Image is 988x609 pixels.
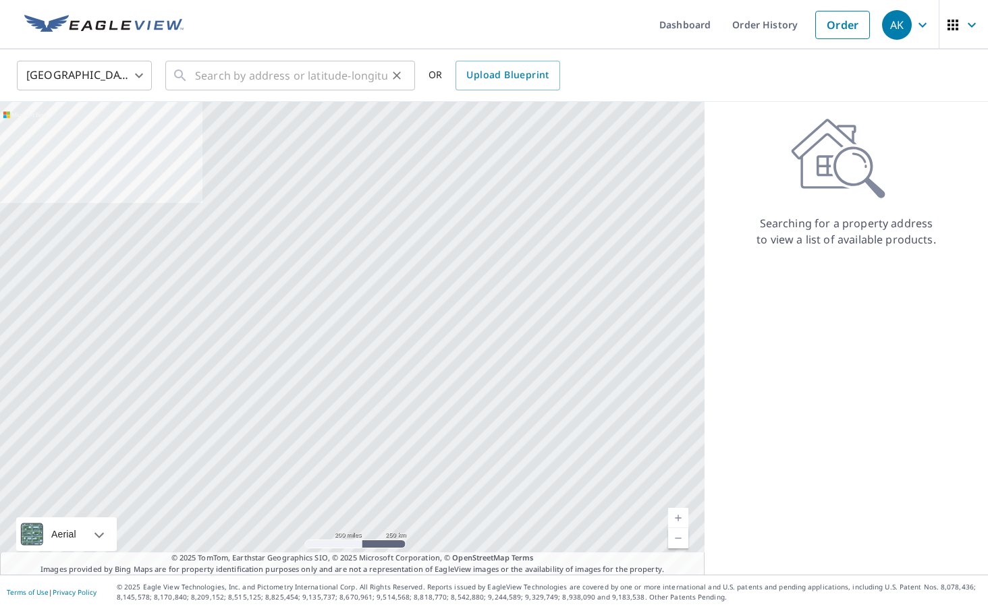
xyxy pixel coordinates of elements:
[7,587,49,597] a: Terms of Use
[7,588,97,596] p: |
[16,517,117,551] div: Aerial
[456,61,559,90] a: Upload Blueprint
[668,508,688,528] a: Current Level 5, Zoom In
[387,66,406,85] button: Clear
[466,67,549,84] span: Upload Blueprint
[756,215,937,248] p: Searching for a property address to view a list of available products.
[117,582,981,602] p: © 2025 Eagle View Technologies, Inc. and Pictometry International Corp. All Rights Reserved. Repo...
[17,57,152,94] div: [GEOGRAPHIC_DATA]
[815,11,870,39] a: Order
[24,15,184,35] img: EV Logo
[47,517,80,551] div: Aerial
[882,10,912,40] div: AK
[452,552,509,562] a: OpenStreetMap
[53,587,97,597] a: Privacy Policy
[668,528,688,548] a: Current Level 5, Zoom Out
[195,57,387,94] input: Search by address or latitude-longitude
[512,552,534,562] a: Terms
[429,61,560,90] div: OR
[171,552,534,564] span: © 2025 TomTom, Earthstar Geographics SIO, © 2025 Microsoft Corporation, ©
